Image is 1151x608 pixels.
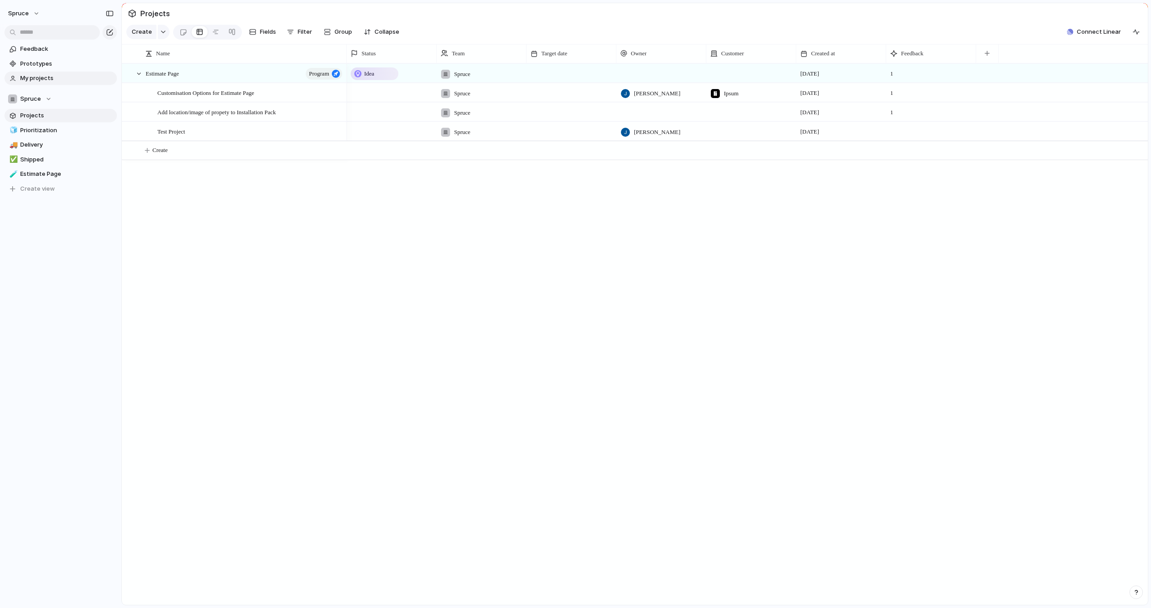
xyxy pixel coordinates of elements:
[8,140,17,149] button: 🚚
[156,49,170,58] span: Name
[20,94,41,103] span: Spruce
[9,169,16,179] div: 🧪
[361,49,376,58] span: Status
[8,170,17,179] button: 🧪
[152,146,168,155] span: Create
[887,64,897,78] span: 1
[4,167,117,181] a: 🧪Estimate Page
[9,140,16,150] div: 🚚
[800,69,819,78] span: [DATE]
[887,103,897,117] span: 1
[8,9,29,18] span: Spruce
[20,170,114,179] span: Estimate Page
[724,89,739,98] span: Ipsum
[306,68,342,80] button: Program
[298,27,312,36] span: Filter
[157,87,254,98] span: Customisation Options for Estimate Page
[454,89,470,98] span: Spruce
[4,182,117,196] button: Create view
[309,67,329,80] span: Program
[8,155,17,164] button: ✅
[721,49,744,58] span: Customer
[364,69,374,78] span: Idea
[20,155,114,164] span: Shipped
[4,124,117,137] a: 🧊Prioritization
[454,70,470,79] span: Spruce
[138,5,172,22] span: Projects
[811,49,835,58] span: Created at
[901,49,923,58] span: Feedback
[157,107,276,117] span: Add location/image of propety to Installation Pack
[452,49,465,58] span: Team
[887,84,897,98] span: 1
[20,59,114,68] span: Prototypes
[4,92,117,106] button: Spruce
[20,74,114,83] span: My projects
[454,128,470,137] span: Spruce
[20,140,114,149] span: Delivery
[335,27,352,36] span: Group
[375,27,399,36] span: Collapse
[360,25,403,39] button: Collapse
[541,49,567,58] span: Target date
[9,154,16,165] div: ✅
[245,25,280,39] button: Fields
[800,127,819,136] span: [DATE]
[146,68,179,78] span: Estimate Page
[4,57,117,71] a: Prototypes
[800,89,819,98] span: [DATE]
[631,49,647,58] span: Owner
[132,27,152,36] span: Create
[20,45,114,54] span: Feedback
[9,125,16,135] div: 🧊
[634,89,680,98] span: [PERSON_NAME]
[454,108,470,117] span: Spruce
[8,126,17,135] button: 🧊
[260,27,276,36] span: Fields
[800,108,819,117] span: [DATE]
[283,25,316,39] button: Filter
[20,184,55,193] span: Create view
[126,25,156,39] button: Create
[4,109,117,122] a: Projects
[20,111,114,120] span: Projects
[20,126,114,135] span: Prioritization
[634,128,680,137] span: [PERSON_NAME]
[157,126,185,136] span: Test Project
[1063,25,1124,39] button: Connect Linear
[4,72,117,85] a: My projects
[4,153,117,166] a: ✅Shipped
[1077,27,1121,36] span: Connect Linear
[4,6,45,21] button: Spruce
[4,138,117,152] a: 🚚Delivery
[4,42,117,56] a: Feedback
[319,25,357,39] button: Group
